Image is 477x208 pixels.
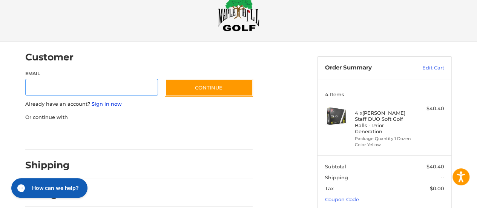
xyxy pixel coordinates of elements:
a: Edit Cart [406,64,444,72]
h3: 4 Items [325,91,444,97]
h2: Shipping [25,159,70,171]
h3: Order Summary [325,64,406,72]
span: Shipping [325,174,348,180]
label: Email [25,70,158,77]
span: -- [440,174,444,180]
span: $40.40 [426,163,444,169]
iframe: PayPal-venmo [151,128,207,142]
p: Or continue with [25,114,253,121]
h2: Customer [25,51,74,63]
a: Sign in now [92,101,122,107]
div: $40.40 [414,105,444,112]
iframe: PayPal-paypal [23,128,80,142]
li: Package Quantity 1 Dozen [355,136,413,142]
p: Already have an account? [25,100,253,108]
iframe: PayPal-paylater [87,128,143,142]
iframe: Gorgias live chat messenger [8,176,90,200]
button: Continue [165,79,253,96]
li: Color Yellow [355,142,413,148]
h4: 4 x [PERSON_NAME] Staff DUO Soft Golf Balls - Prior Generation [355,110,413,134]
a: Coupon Code [325,196,359,202]
span: Tax [325,185,334,191]
span: Subtotal [325,163,346,169]
span: $0.00 [430,185,444,191]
